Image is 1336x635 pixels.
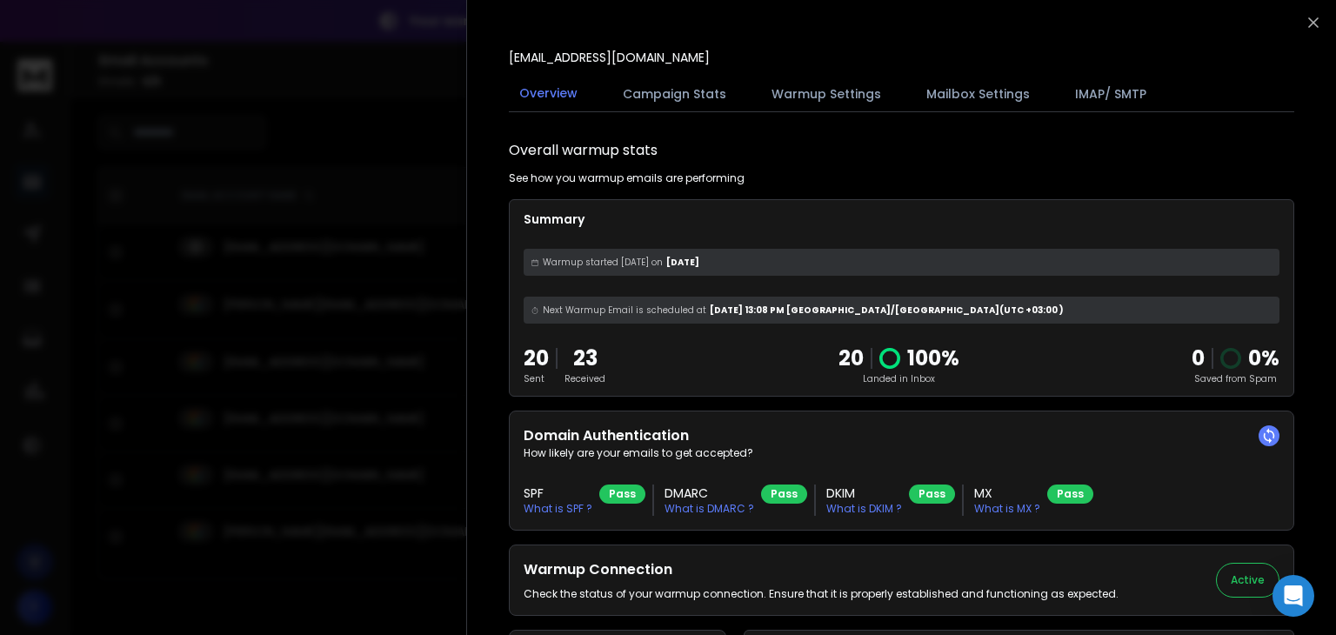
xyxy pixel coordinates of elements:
[761,485,807,504] div: Pass
[612,75,737,113] button: Campaign Stats
[524,425,1279,446] h2: Domain Authentication
[524,297,1279,324] div: [DATE] 13:08 PM [GEOGRAPHIC_DATA]/[GEOGRAPHIC_DATA] (UTC +03:00 )
[524,559,1119,580] h2: Warmup Connection
[1248,344,1279,372] p: 0 %
[1216,563,1279,598] button: Active
[916,75,1040,113] button: Mailbox Settings
[509,171,745,185] p: See how you warmup emails are performing
[524,587,1119,601] p: Check the status of your warmup connection. Ensure that it is properly established and functionin...
[524,249,1279,276] div: [DATE]
[907,344,959,372] p: 100 %
[564,344,605,372] p: 23
[509,74,588,114] button: Overview
[665,485,754,502] h3: DMARC
[1273,575,1314,617] div: Open Intercom Messenger
[761,75,892,113] button: Warmup Settings
[1192,372,1279,385] p: Saved from Spam
[524,485,592,502] h3: SPF
[509,140,658,161] h1: Overall warmup stats
[524,344,549,372] p: 20
[1192,344,1205,372] strong: 0
[509,49,710,66] p: [EMAIL_ADDRESS][DOMAIN_NAME]
[909,485,955,504] div: Pass
[543,256,663,269] span: Warmup started [DATE] on
[524,502,592,516] p: What is SPF ?
[524,372,549,385] p: Sent
[838,372,959,385] p: Landed in Inbox
[826,485,902,502] h3: DKIM
[838,344,864,372] p: 20
[543,304,706,317] span: Next Warmup Email is scheduled at
[974,502,1040,516] p: What is MX ?
[1065,75,1157,113] button: IMAP/ SMTP
[564,372,605,385] p: Received
[599,485,645,504] div: Pass
[1047,485,1093,504] div: Pass
[665,502,754,516] p: What is DMARC ?
[524,446,1279,460] p: How likely are your emails to get accepted?
[826,502,902,516] p: What is DKIM ?
[974,485,1040,502] h3: MX
[524,211,1279,228] p: Summary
